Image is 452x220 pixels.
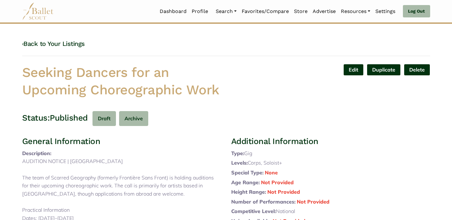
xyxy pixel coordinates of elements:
[231,136,430,147] h3: Additional Information
[22,113,50,123] h3: Status:
[231,150,244,156] span: Type:
[50,113,88,123] h3: Published
[231,208,276,214] span: Competitive Level:
[267,189,300,195] span: Not Provided
[373,5,398,18] a: Settings
[231,160,248,166] span: Levels:
[213,5,239,18] a: Search
[310,5,338,18] a: Advertise
[231,198,296,205] span: Number of Performances:
[22,150,51,156] span: Description:
[231,159,430,167] p: Corps, Soloist+
[231,149,430,158] p: Gig
[231,179,260,185] span: Age Range:
[189,5,211,18] a: Profile
[231,207,430,216] p: National
[403,5,430,18] a: Log Out
[22,64,221,98] h1: Seeking Dancers for an Upcoming Choreographic Work
[291,5,310,18] a: Store
[404,64,430,76] button: Delete
[338,5,373,18] a: Resources
[119,111,148,126] button: Archive
[231,189,266,195] span: Height Range:
[22,40,24,47] code: ‹
[22,136,221,147] h3: General Information
[297,198,329,205] span: Not Provided
[22,40,85,47] a: ‹Back to Your Listings
[367,64,401,76] a: Duplicate
[261,179,294,185] span: Not Provided
[265,169,278,176] span: None
[92,111,116,126] button: Draft
[343,64,364,76] a: Edit
[157,5,189,18] a: Dashboard
[239,5,291,18] a: Favorites/Compare
[231,169,264,176] span: Special Type:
